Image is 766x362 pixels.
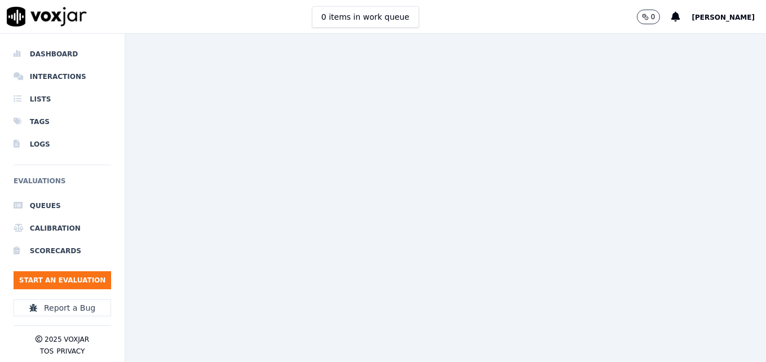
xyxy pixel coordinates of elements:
a: Calibration [14,217,111,240]
a: Tags [14,111,111,133]
p: 2025 Voxjar [45,335,89,344]
button: Privacy [56,347,85,356]
span: [PERSON_NAME] [692,14,755,21]
button: [PERSON_NAME] [692,10,766,24]
p: 0 [651,12,655,21]
h6: Evaluations [14,174,111,195]
button: 0 items in work queue [312,6,419,28]
a: Queues [14,195,111,217]
a: Logs [14,133,111,156]
button: Report a Bug [14,299,111,316]
a: Dashboard [14,43,111,65]
a: Scorecards [14,240,111,262]
button: 0 [637,10,661,24]
button: Start an Evaluation [14,271,111,289]
img: voxjar logo [7,7,87,27]
a: Interactions [14,65,111,88]
button: TOS [40,347,54,356]
a: Lists [14,88,111,111]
